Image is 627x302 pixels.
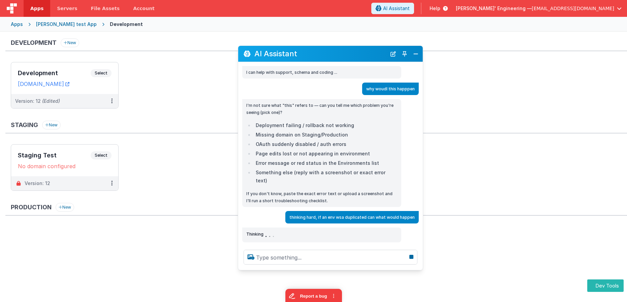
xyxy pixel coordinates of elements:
[11,21,23,28] div: Apps
[18,81,69,87] a: [DOMAIN_NAME]
[269,230,271,240] span: .
[254,131,397,139] li: Missing domain on Staging/Production
[400,49,409,59] button: Toggle Pin
[57,5,77,12] span: Servers
[371,3,414,14] button: AI Assistant
[254,159,397,167] li: Error message or red status in the Environments list
[42,121,61,129] button: New
[456,5,532,12] span: [PERSON_NAME]' Engineering —
[289,214,415,221] p: thinking hard, if an env wsa duplicated can what would happen
[11,204,52,211] h3: Production
[388,49,398,59] button: New Chat
[411,49,420,59] button: Close
[456,5,622,12] button: [PERSON_NAME]' Engineering — [EMAIL_ADDRESS][DOMAIN_NAME]
[11,122,38,128] h3: Staging
[18,152,91,159] h3: Staging Test
[246,102,397,116] p: I'm not sure what "this" refers to — can you tell me which problem you're seeing (pick one)?
[246,69,397,76] p: I can help with support, schema and coding ...
[42,98,60,104] span: (Edited)
[25,180,50,187] div: Version: 12
[383,5,410,12] span: AI Assistant
[91,151,112,159] span: Select
[91,69,112,77] span: Select
[18,163,112,170] div: No domain configured
[430,5,440,12] span: Help
[11,39,57,46] h3: Development
[91,5,120,12] span: File Assets
[61,38,79,47] button: New
[18,70,91,77] h3: Development
[254,121,397,129] li: Deployment failing / rollback not working
[30,5,43,12] span: Apps
[246,190,397,204] p: If you don't know, paste the exact error text or upload a screenshot and I'll run a short trouble...
[254,169,397,185] li: Something else (reply with a screenshot or exact error text)
[366,85,415,92] p: why woudl this happpen
[254,140,397,148] li: OAuth suddenly disabled / auth errors
[272,230,275,240] span: .
[532,5,614,12] span: [EMAIL_ADDRESS][DOMAIN_NAME]
[246,232,263,237] span: Thinking
[15,98,60,104] div: Version: 12
[56,203,74,212] button: New
[587,279,624,292] button: Dev Tools
[254,150,397,158] li: Page edits lost or not appearing in environment
[265,228,267,237] span: .
[36,21,97,28] div: [PERSON_NAME] test App
[110,21,143,28] div: Development
[254,50,386,58] h2: AI Assistant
